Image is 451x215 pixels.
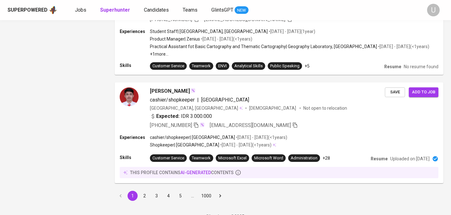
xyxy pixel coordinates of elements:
a: Teams [183,6,199,14]
img: magic_wand.svg [200,122,205,127]
p: No resume found [404,63,438,70]
p: • [DATE] - [DATE] ( 1 year ) [268,28,315,35]
p: Experiences [120,28,150,35]
div: Microsoft Word [254,155,283,161]
span: [DEMOGRAPHIC_DATA] [249,105,297,111]
div: IDR 3.000.000 [150,113,212,120]
p: • [DATE] - [DATE] ( <1 years ) [200,36,252,42]
span: Teams [183,7,197,13]
p: • [DATE] - [DATE] ( <1 years ) [219,142,271,148]
p: Resume [371,156,388,162]
p: Product Manager | Zenius [150,36,200,42]
a: Superpoweredapp logo [8,5,57,15]
span: [EMAIL_ADDRESS][DOMAIN_NAME] [210,122,291,128]
span: [PHONE_NUMBER] [150,122,192,128]
div: Administration [291,155,317,161]
img: app logo [49,5,57,15]
a: [PERSON_NAME]cashier/shopkeeper|[GEOGRAPHIC_DATA][GEOGRAPHIC_DATA], [GEOGRAPHIC_DATA][DEMOGRAPHIC... [115,82,443,183]
p: • [DATE] - [DATE] ( <1 years ) [377,43,429,50]
p: Practical Assistant fot Basic Cartography and Thematic Cartography | Geography Laboratory, [GEOGR... [150,43,377,50]
button: page 1 [128,191,138,201]
span: NEW [235,7,248,14]
span: cashier/shopkeeper [150,97,195,103]
p: +5 [305,63,310,69]
span: Candidates [144,7,169,13]
a: Jobs [75,6,88,14]
span: AI-generated [180,170,211,175]
div: Superpowered [8,7,48,14]
b: Expected: [156,113,180,120]
p: Not open to relocation [303,105,347,111]
p: cashier/shopkeeper | [GEOGRAPHIC_DATA] [150,134,235,141]
button: Go to page 2 [140,191,150,201]
button: Go to page 1000 [199,191,213,201]
p: Shopkeeper | [GEOGRAPHIC_DATA] [150,142,219,148]
span: Jobs [75,7,86,13]
a: Candidates [144,6,170,14]
p: Uploaded on [DATE] [390,156,430,162]
img: magic_wand.svg [191,88,196,93]
button: Save [385,87,405,97]
span: | [197,96,199,104]
div: Public Speaking [270,63,300,69]
div: Analytical Skills [234,63,263,69]
button: Go to page 4 [163,191,174,201]
div: [GEOGRAPHIC_DATA], [GEOGRAPHIC_DATA] [150,105,243,111]
button: Go to next page [215,191,225,201]
p: Student Staff | [GEOGRAPHIC_DATA], [GEOGRAPHIC_DATA] [150,28,268,35]
b: Superhunter [100,7,130,13]
div: Customer Service [152,155,184,161]
span: [PERSON_NAME] [150,87,190,95]
nav: pagination navigation [115,191,226,201]
span: Add to job [412,89,435,96]
span: Save [388,89,402,96]
p: Resume [384,63,401,70]
a: Superhunter [100,6,131,14]
p: Skills [120,154,150,161]
div: U [427,4,440,16]
div: Teamwork [192,155,211,161]
p: +1 more ... [150,51,429,57]
div: Teamwork [192,63,211,69]
button: Add to job [409,87,438,97]
a: GlintsGPT NEW [211,6,248,14]
div: ENVI [218,63,227,69]
button: Go to page 3 [151,191,162,201]
p: Skills [120,62,150,69]
div: Customer Service [152,63,184,69]
img: 4b635ccf70a6e9d4ddbb30e42ac71fd5.jpg [120,87,139,106]
p: • [DATE] - [DATE] ( <1 years ) [235,134,287,141]
p: this profile contains contents [130,169,234,176]
div: … [187,193,197,199]
p: Experiences [120,134,150,141]
button: Go to page 5 [175,191,186,201]
div: Microsoft Excel [218,155,247,161]
p: +28 [323,155,330,161]
span: GlintsGPT [211,7,233,13]
span: [GEOGRAPHIC_DATA] [201,97,249,103]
